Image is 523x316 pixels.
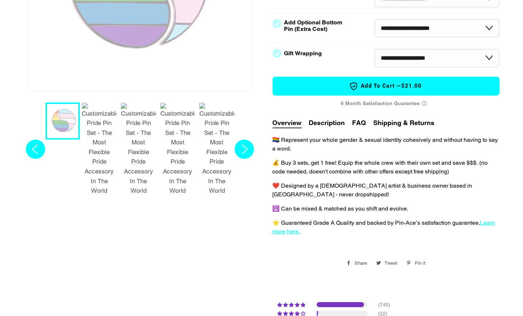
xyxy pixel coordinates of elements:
[121,103,156,196] img: Customizable Pride Pin Set - The Most Flexible Pride Accessory In The World
[415,258,429,269] span: Pin it
[46,103,80,140] button: 1 / 7
[284,81,488,91] span: Add to Cart —
[355,258,371,269] span: Share
[309,118,345,128] button: Description
[80,103,119,199] button: 2 / 7
[277,311,307,316] div: 3% (22) reviews with 4 star rating
[277,302,307,307] div: 93% (745) reviews with 5 star rating
[273,204,500,213] p: ☮️ Can be mixed & matched as you shift and evolve.
[284,19,346,32] label: Add Optional Bottom Pin (Extra Cost)
[160,103,195,196] img: Customizable Pride Pin Set - The Most Flexible Pride Accessory In The World
[197,103,237,199] button: 5 / 7
[119,103,158,199] button: 3 / 7
[374,118,435,128] button: Shipping & Returns
[385,258,401,269] span: Tweet
[273,181,500,199] p: ❤️ Designed by a [DEMOGRAPHIC_DATA] artist & business owner based in [GEOGRAPHIC_DATA] - never dr...
[273,118,302,128] button: Overview
[378,311,387,316] div: (22)
[199,103,234,196] img: Customizable Pride Pin Set - The Most Flexible Pride Accessory In The World
[284,50,322,57] label: Gift Wrapping
[24,103,47,199] button: Previous slide
[273,219,500,236] p: ⭐️ Guaranteed Grade A Quality and backed by Pin-Ace’s satisfaction guarantee.
[158,103,198,199] button: 4 / 7
[273,159,500,176] p: 💰 Buy 3 sets, get 1 free! Equip the whole crew with their own set and save $$$. (no code needed, ...
[352,118,366,128] button: FAQ
[273,97,500,111] div: 6 Month Satisfaction Guarantee
[273,77,500,96] button: Add to Cart —$21.00
[401,82,422,90] span: $21.00
[82,103,117,196] img: Customizable Pride Pin Set - The Most Flexible Pride Accessory In The World
[378,302,387,307] div: (745)
[273,136,500,153] p: 🏳️‍🌈 Represent your whole gender & sexual identity cohesively and without having to say a word.
[233,103,256,199] button: Next slide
